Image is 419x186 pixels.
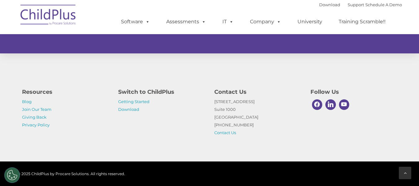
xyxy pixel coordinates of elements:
[22,107,51,112] a: Join Our Team
[22,88,109,96] h4: Resources
[22,122,50,127] a: Privacy Policy
[348,2,364,7] a: Support
[310,98,324,111] a: Facebook
[324,98,337,111] a: Linkedin
[365,2,402,7] a: Schedule A Demo
[17,171,125,176] span: © 2025 ChildPlus by Procare Solutions. All rights reserved.
[22,99,32,104] a: Blog
[216,16,240,28] a: IT
[332,16,392,28] a: Training Scramble!!
[214,98,301,137] p: [STREET_ADDRESS] Suite 1000 [GEOGRAPHIC_DATA] [PHONE_NUMBER]
[22,115,47,120] a: Giving Back
[291,16,328,28] a: University
[244,16,287,28] a: Company
[4,167,20,183] button: Cookies Settings
[214,88,301,96] h4: Contact Us
[118,107,139,112] a: Download
[17,0,79,31] img: ChildPlus by Procare Solutions
[115,16,156,28] a: Software
[214,130,236,135] a: Contact Us
[118,99,149,104] a: Getting Started
[118,88,205,96] h4: Switch to ChildPlus
[319,2,402,7] font: |
[310,88,397,96] h4: Follow Us
[160,16,212,28] a: Assessments
[337,98,351,111] a: Youtube
[319,2,340,7] a: Download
